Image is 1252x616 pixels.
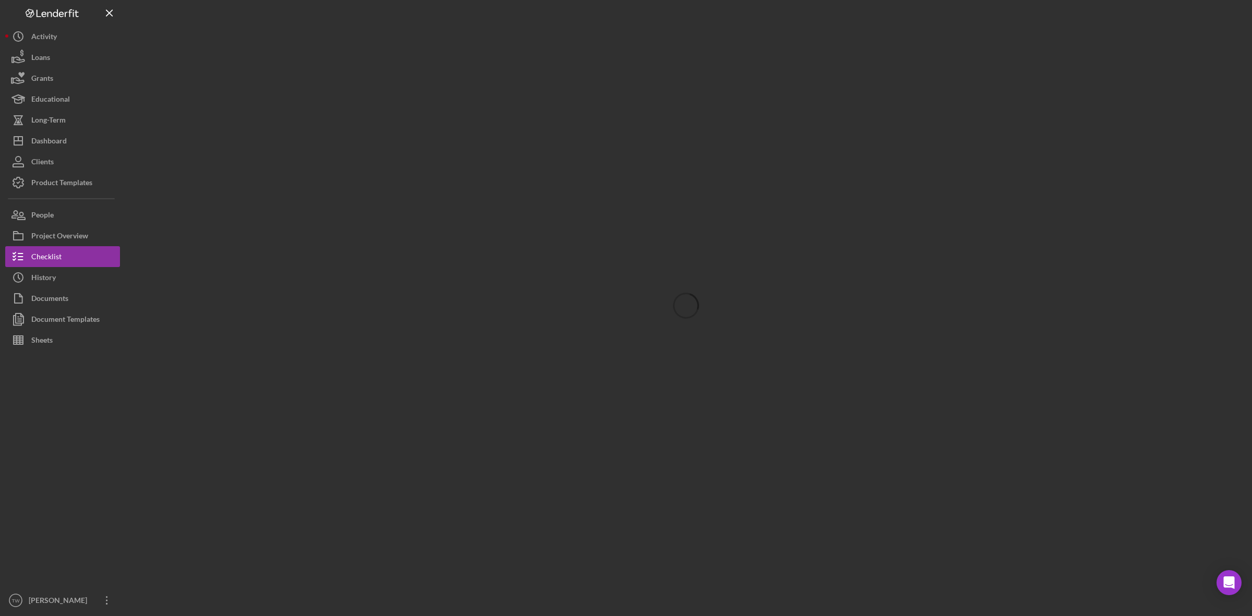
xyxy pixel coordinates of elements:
[31,130,67,154] div: Dashboard
[12,598,20,603] text: TW
[5,590,120,611] button: TW[PERSON_NAME]
[1217,570,1242,595] div: Open Intercom Messenger
[31,47,50,70] div: Loans
[31,26,57,50] div: Activity
[31,246,62,270] div: Checklist
[31,151,54,175] div: Clients
[5,68,120,89] button: Grants
[31,330,53,353] div: Sheets
[31,172,92,196] div: Product Templates
[26,590,94,613] div: [PERSON_NAME]
[31,68,53,91] div: Grants
[5,172,120,193] button: Product Templates
[5,89,120,110] button: Educational
[5,267,120,288] button: History
[5,225,120,246] button: Project Overview
[31,267,56,291] div: History
[5,151,120,172] button: Clients
[5,130,120,151] button: Dashboard
[31,288,68,311] div: Documents
[5,246,120,267] button: Checklist
[5,309,120,330] button: Document Templates
[31,309,100,332] div: Document Templates
[5,204,120,225] button: People
[5,26,120,47] button: Activity
[5,288,120,309] button: Documents
[5,330,120,351] button: Sheets
[31,110,66,133] div: Long-Term
[31,225,88,249] div: Project Overview
[31,204,54,228] div: People
[5,110,120,130] button: Long-Term
[31,89,70,112] div: Educational
[5,47,120,68] button: Loans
